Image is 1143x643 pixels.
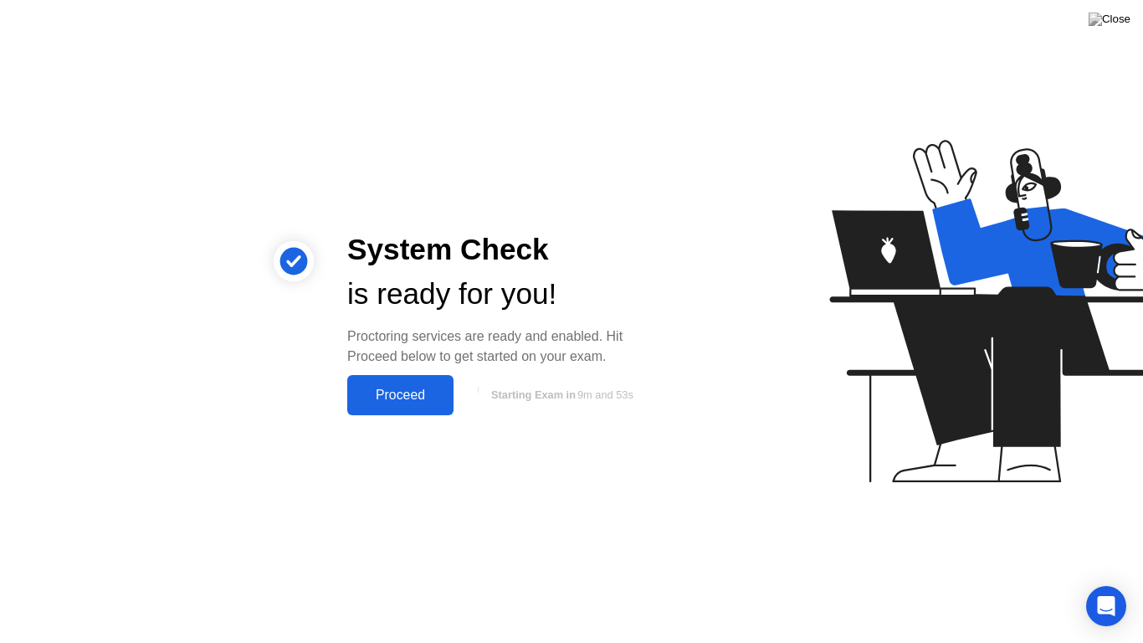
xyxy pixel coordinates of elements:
[347,228,659,272] div: System Check
[347,272,659,316] div: is ready for you!
[1086,586,1126,626] div: Open Intercom Messenger
[347,375,454,415] button: Proceed
[577,388,633,401] span: 9m and 53s
[462,379,659,411] button: Starting Exam in9m and 53s
[352,388,448,403] div: Proceed
[1089,13,1130,26] img: Close
[347,327,659,367] div: Proctoring services are ready and enabled. Hit Proceed below to get started on your exam.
